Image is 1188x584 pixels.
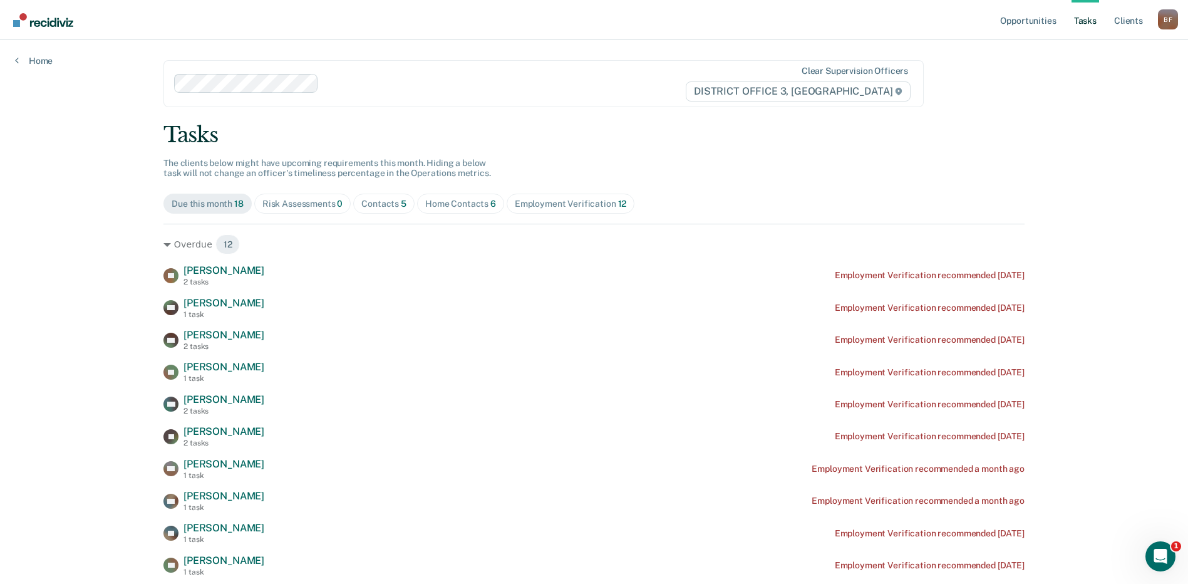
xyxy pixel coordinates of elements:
span: 5 [401,199,406,209]
div: Home Contacts [425,199,496,209]
button: Profile dropdown button [1158,9,1178,29]
div: Employment Verification recommended [DATE] [835,528,1025,539]
div: Employment Verification recommended a month ago [812,496,1024,506]
div: 1 task [183,503,264,512]
span: The clients below might have upcoming requirements this month. Hiding a below task will not chang... [163,158,491,179]
div: Employment Verification recommended [DATE] [835,270,1025,281]
span: [PERSON_NAME] [183,361,264,373]
div: Employment Verification recommended [DATE] [835,399,1025,410]
div: Overdue 12 [163,234,1025,254]
div: Employment Verification recommended [DATE] [835,303,1025,313]
div: Employment Verification recommended [DATE] [835,367,1025,378]
span: [PERSON_NAME] [183,458,264,470]
div: 1 task [183,535,264,544]
div: Employment Verification recommended [DATE] [835,431,1025,442]
span: [PERSON_NAME] [183,490,264,502]
span: 12 [618,199,627,209]
a: Home [15,55,53,66]
span: [PERSON_NAME] [183,329,264,341]
span: 1 [1171,541,1181,551]
div: 2 tasks [183,407,264,415]
div: B F [1158,9,1178,29]
span: 6 [490,199,496,209]
span: [PERSON_NAME] [183,555,264,566]
span: DISTRICT OFFICE 3, [GEOGRAPHIC_DATA] [686,81,911,102]
div: Employment Verification [515,199,626,209]
span: [PERSON_NAME] [183,425,264,437]
div: 1 task [183,568,264,576]
div: Tasks [163,122,1025,148]
div: 2 tasks [183,278,264,286]
iframe: Intercom live chat [1145,541,1175,571]
div: 1 task [183,471,264,480]
div: 1 task [183,374,264,383]
div: 1 task [183,310,264,319]
span: 0 [337,199,343,209]
div: 2 tasks [183,342,264,351]
div: Contacts [361,199,406,209]
span: [PERSON_NAME] [183,394,264,405]
img: Recidiviz [13,13,73,27]
span: [PERSON_NAME] [183,264,264,276]
div: Employment Verification recommended a month ago [812,464,1024,474]
span: 12 [215,234,240,254]
div: Due this month [172,199,244,209]
div: Employment Verification recommended [DATE] [835,335,1025,345]
div: Employment Verification recommended [DATE] [835,560,1025,571]
span: 18 [234,199,244,209]
div: Risk Assessments [262,199,343,209]
div: 2 tasks [183,439,264,447]
span: [PERSON_NAME] [183,522,264,534]
div: Clear supervision officers [802,66,908,76]
span: [PERSON_NAME] [183,297,264,309]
